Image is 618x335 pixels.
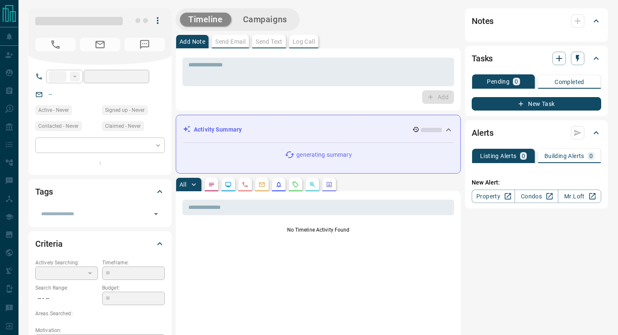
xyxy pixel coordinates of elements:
[35,259,98,266] p: Actively Searching:
[180,13,231,26] button: Timeline
[49,91,52,98] a: --
[180,39,205,45] p: Add Note
[296,150,351,159] p: generating summary
[309,181,316,188] svg: Opportunities
[38,106,69,114] span: Active - Never
[472,126,494,140] h2: Alerts
[326,181,333,188] svg: Agent Actions
[35,234,165,254] div: Criteria
[35,327,165,334] p: Motivation:
[35,185,53,198] h2: Tags
[102,259,165,266] p: Timeframe:
[558,190,601,203] a: Mr.Loft
[472,11,601,31] div: Notes
[472,14,494,28] h2: Notes
[80,38,120,51] span: No Email
[555,79,584,85] p: Completed
[472,123,601,143] div: Alerts
[259,181,265,188] svg: Emails
[35,237,63,251] h2: Criteria
[124,38,165,51] span: No Number
[150,208,162,220] button: Open
[105,106,145,114] span: Signed up - Never
[180,182,186,187] p: All
[35,284,98,292] p: Search Range:
[183,122,454,137] div: Activity Summary
[589,153,593,159] p: 0
[472,97,601,111] button: New Task
[515,190,558,203] a: Condos
[544,153,584,159] p: Building Alerts
[472,52,493,65] h2: Tasks
[472,190,515,203] a: Property
[225,181,232,188] svg: Lead Browsing Activity
[275,181,282,188] svg: Listing Alerts
[487,79,510,84] p: Pending
[472,48,601,69] div: Tasks
[38,122,79,130] span: Contacted - Never
[182,226,454,234] p: No Timeline Activity Found
[105,122,141,130] span: Claimed - Never
[480,153,517,159] p: Listing Alerts
[35,310,165,317] p: Areas Searched:
[522,153,525,159] p: 0
[242,181,248,188] svg: Calls
[35,38,76,51] span: No Number
[35,182,165,202] div: Tags
[208,181,215,188] svg: Notes
[102,284,165,292] p: Budget:
[35,292,98,306] p: -- - --
[194,125,242,134] p: Activity Summary
[235,13,296,26] button: Campaigns
[515,79,518,84] p: 0
[472,178,601,187] p: New Alert:
[292,181,299,188] svg: Requests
